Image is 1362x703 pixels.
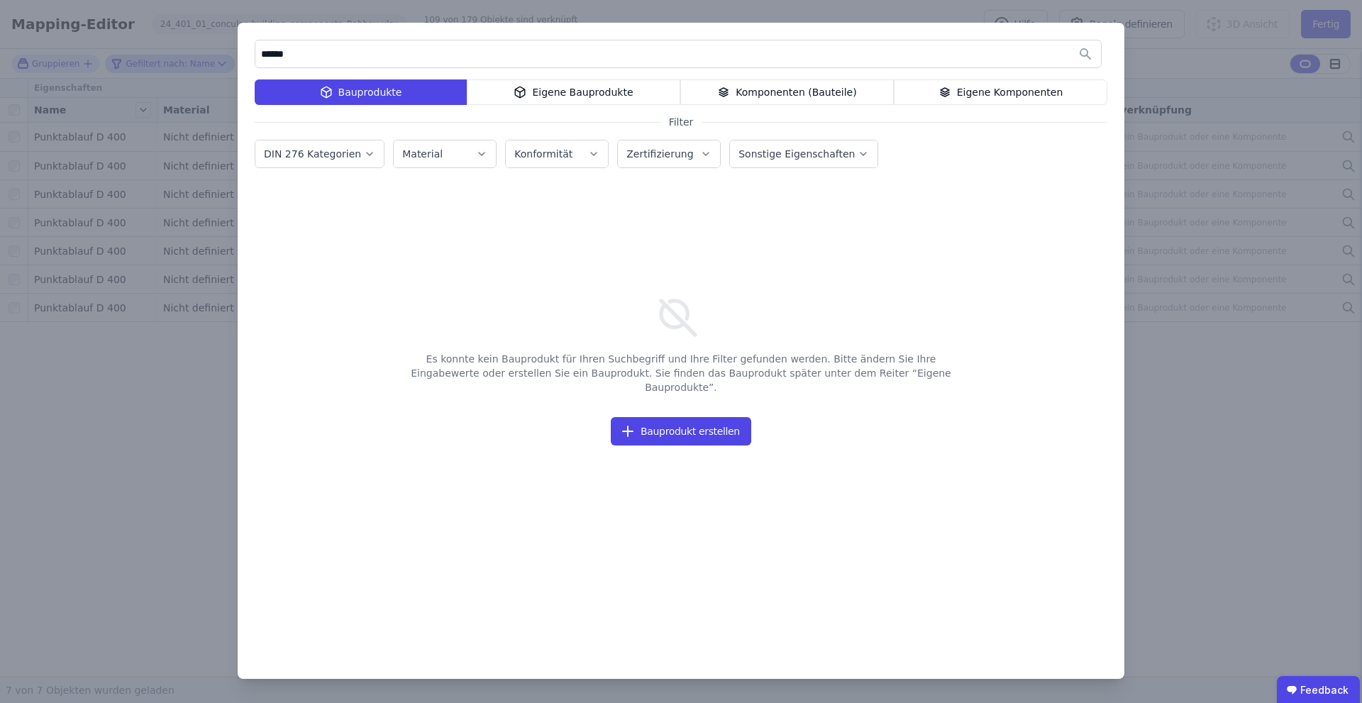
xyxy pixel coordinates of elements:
[738,148,858,160] label: Sonstige Eigenschaften
[894,79,1107,105] div: Eigene Komponenten
[402,148,445,160] label: Material
[680,79,894,105] div: Komponenten (Bauteile)
[506,140,608,167] button: Konformität
[618,140,720,167] button: Zertifizierung
[264,148,364,160] label: DIN 276 Kategorien
[467,79,680,105] div: Eigene Bauprodukte
[660,115,702,129] span: Filter
[397,341,966,406] span: Es konnte kein Bauprodukt für Ihren Suchbegriff und Ihre Filter gefunden werden. Bitte ändern Sie...
[394,140,496,167] button: Material
[255,79,467,105] div: Bauprodukte
[626,148,696,160] label: Zertifizierung
[514,148,575,160] label: Konformität
[730,140,877,167] button: Sonstige Eigenschaften
[611,417,751,445] button: Bauprodukt erstellen
[255,140,384,167] button: DIN 276 Kategorien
